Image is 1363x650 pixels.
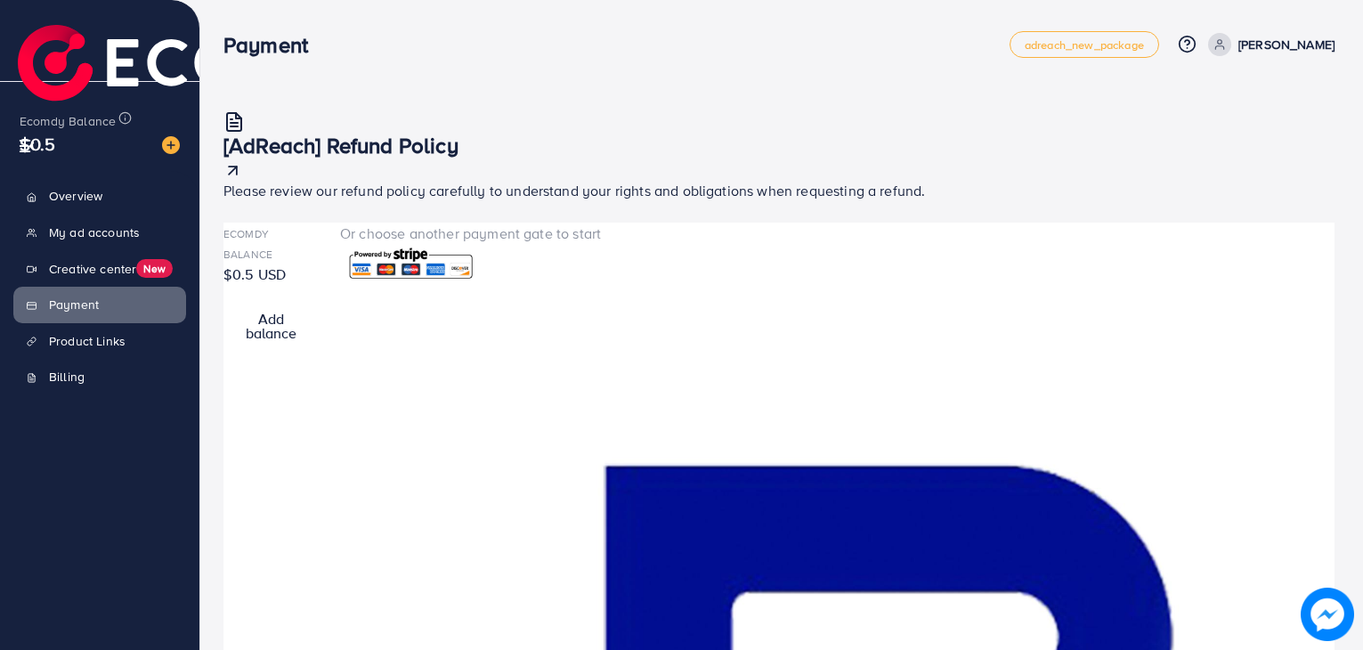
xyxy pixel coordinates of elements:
[1010,31,1159,58] a: adreach_new_package
[1301,588,1354,641] img: image
[223,133,1335,158] h3: [AdReach] Refund Policy
[13,287,186,322] a: Payment
[223,32,322,58] h3: Payment
[1238,34,1335,55] p: [PERSON_NAME]
[223,226,272,262] span: Ecomdy Balance
[49,332,126,350] span: Product Links
[246,309,296,343] span: Add balance
[49,223,140,241] span: My ad accounts
[49,187,102,205] span: Overview
[18,137,36,155] img: menu
[49,296,99,313] span: Payment
[13,359,186,394] a: Billing
[13,250,186,288] a: Creative centerNew
[13,178,186,214] a: Overview
[223,264,319,285] p: $0.5 USD
[1201,33,1335,56] a: [PERSON_NAME]
[223,180,1335,201] p: Please review our refund policy carefully to understand your rights and obligations when requesti...
[13,323,186,359] a: Product Links
[49,260,136,278] span: Creative center
[13,215,186,250] a: My ad accounts
[340,223,1335,244] p: Or choose another payment gate to start
[18,25,408,115] img: logo
[340,244,482,286] a: card
[1025,39,1144,51] span: adreach_new_package
[49,368,85,386] span: Billing
[345,246,476,284] img: card
[223,299,319,352] button: Add balance
[136,259,172,279] span: New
